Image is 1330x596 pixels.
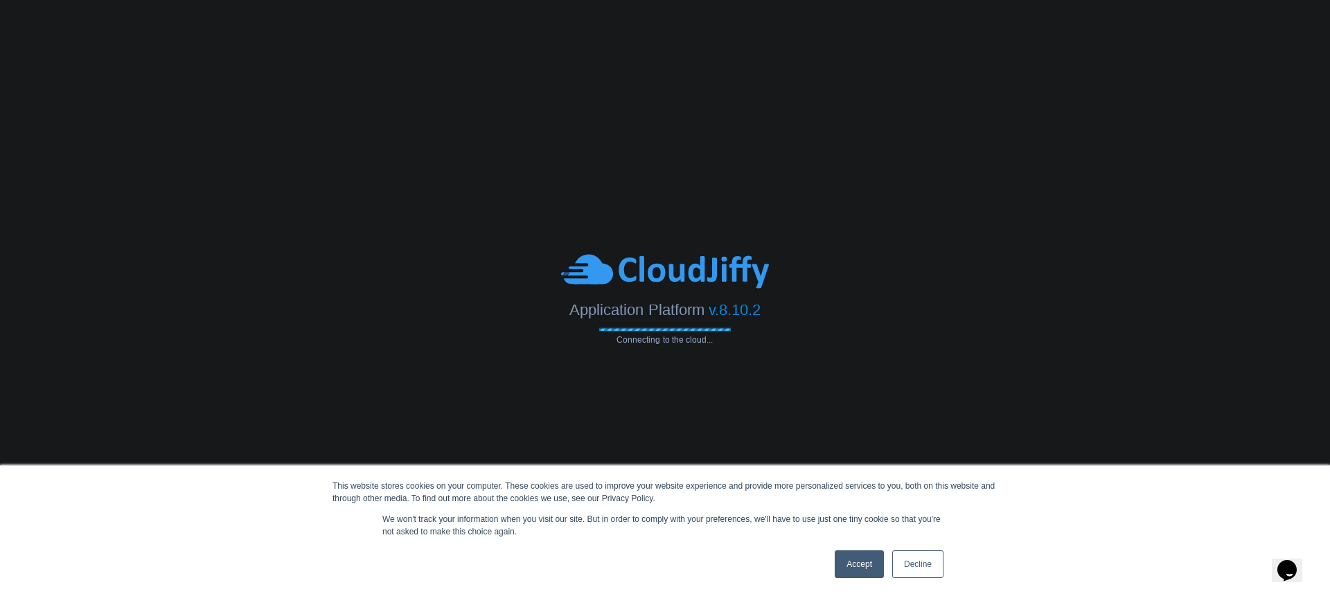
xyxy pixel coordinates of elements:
span: Connecting to the cloud... [599,334,731,344]
span: Application Platform [569,300,704,318]
div: This website stores cookies on your computer. These cookies are used to improve your website expe... [332,480,997,505]
a: Decline [892,550,943,578]
span: v.8.10.2 [709,300,761,318]
a: Accept [835,550,884,578]
img: CloudJiffy-Blue.svg [561,252,769,290]
p: We won't track your information when you visit our site. But in order to comply with your prefere... [382,513,948,538]
iframe: chat widget [1272,541,1316,582]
